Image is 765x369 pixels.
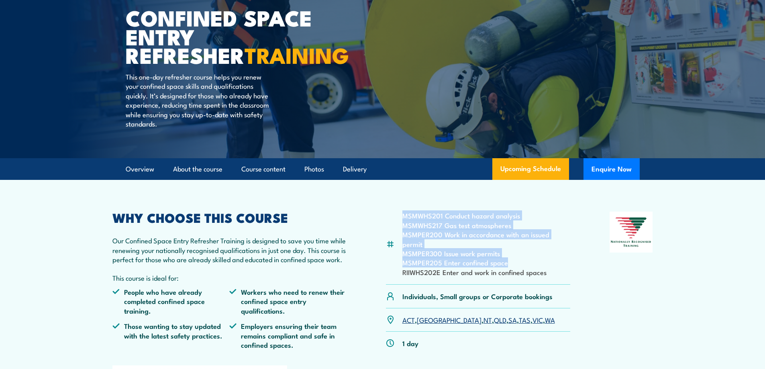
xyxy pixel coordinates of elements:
a: Photos [304,159,324,180]
a: VIC [532,315,543,324]
li: RIIWHS202E Enter and work in confined spaces [402,267,571,277]
li: MSMPER200 Work in accordance with an issued permit [402,230,571,249]
strong: TRAINING [245,38,349,71]
li: MSMPER205 Enter confined space [402,258,571,267]
img: Nationally Recognised Training logo. [610,212,653,253]
a: About the course [173,159,222,180]
p: 1 day [402,338,418,348]
a: Course content [241,159,286,180]
a: SA [508,315,517,324]
p: Individuals, Small groups or Corporate bookings [402,292,553,301]
li: Employers ensuring their team remains compliant and safe in confined spaces. [229,321,347,349]
button: Enquire Now [583,158,640,180]
a: WA [545,315,555,324]
a: Upcoming Schedule [492,158,569,180]
li: Workers who need to renew their confined space entry qualifications. [229,287,347,315]
a: TAS [519,315,530,324]
li: People who have already completed confined space training. [112,287,230,315]
a: ACT [402,315,415,324]
a: Overview [126,159,154,180]
li: MSMWHS217 Gas test atmospheres [402,220,571,230]
li: MSMWHS201 Conduct hazard analysis [402,211,571,220]
a: NT [483,315,492,324]
p: This one-day refresher course helps you renew your confined space skills and qualifications quick... [126,72,272,128]
p: This course is ideal for: [112,273,347,282]
li: MSMPER300 Issue work permits [402,249,571,258]
h1: Confined Space Entry Refresher [126,8,324,64]
a: [GEOGRAPHIC_DATA] [417,315,481,324]
li: Those wanting to stay updated with the latest safety practices. [112,321,230,349]
a: QLD [494,315,506,324]
h2: WHY CHOOSE THIS COURSE [112,212,347,223]
p: , , , , , , , [402,315,555,324]
a: Delivery [343,159,367,180]
p: Our Confined Space Entry Refresher Training is designed to save you time while renewing your nati... [112,236,347,264]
